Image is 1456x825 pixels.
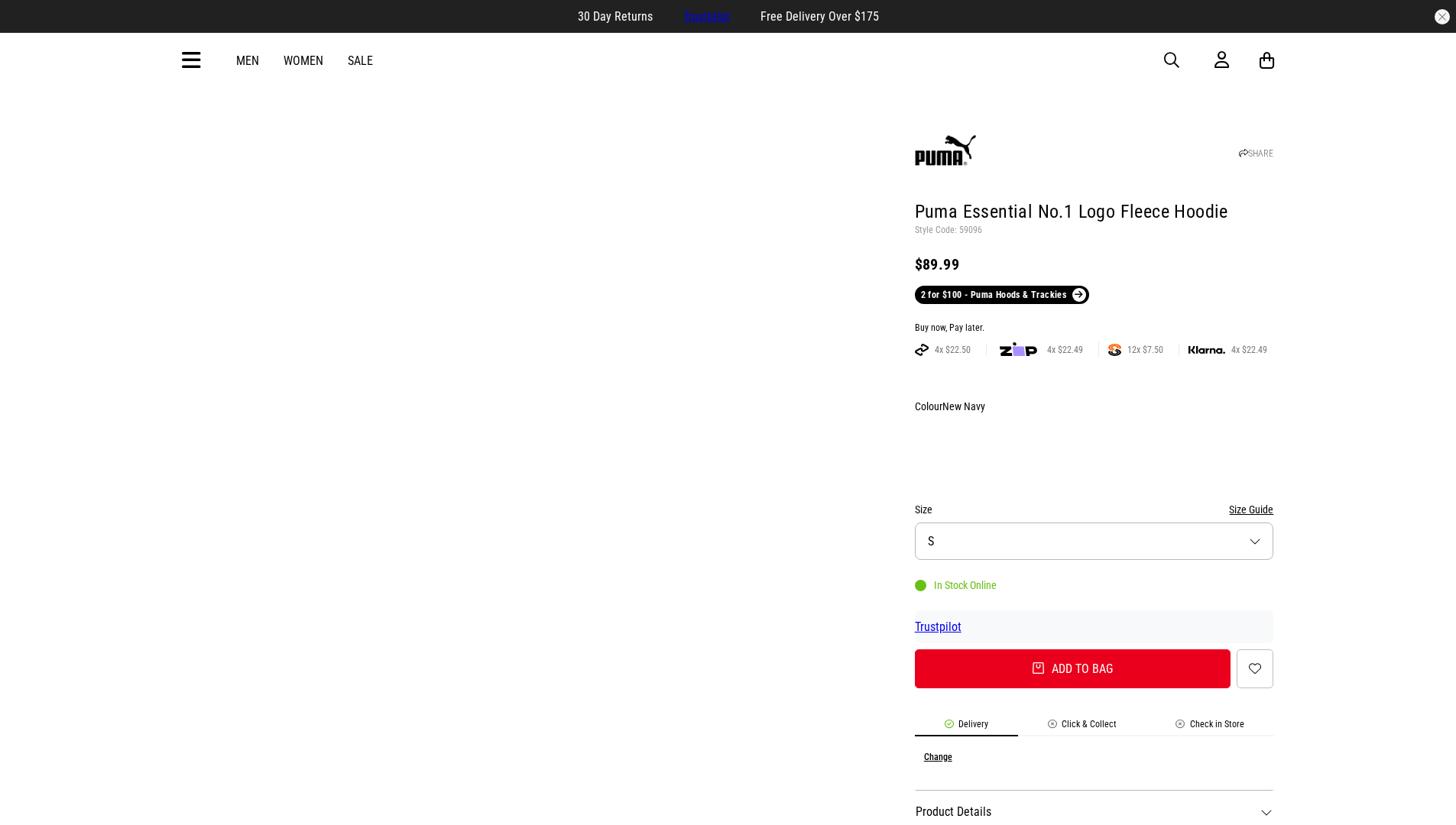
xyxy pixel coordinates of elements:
[1188,346,1225,354] img: KLARNA
[1239,148,1273,159] a: SHARE
[917,422,955,474] img: New Navy
[1225,344,1273,356] span: 4x $22.49
[541,108,892,459] img: Puma Essential No.1 Logo Fleece Hoodie in Blue
[915,200,1274,225] h1: Puma Essential No.1 Logo Fleece Hoodie
[915,397,1274,416] div: Colour
[683,9,730,24] a: Trustpilot
[679,49,780,72] img: Redrat logo
[915,322,1274,335] div: Buy now, Pay later.
[915,286,1089,304] a: 2 for $100 - Puma Hoods & Trackies
[928,534,934,548] span: S
[915,500,1274,519] div: Size
[915,620,961,634] a: Trustpilot
[942,400,985,412] span: New Navy
[1108,344,1121,356] img: SPLITPAY
[578,9,653,24] span: 30 Day Returns
[541,467,892,817] img: Puma Essential No.1 Logo Fleece Hoodie in Blue
[924,752,952,762] button: Change
[183,467,533,817] img: Puma Essential No.1 Logo Fleece Hoodie in Blue
[915,255,1274,273] div: $89.99
[1146,719,1274,736] li: Check in Store
[348,53,373,68] a: Sale
[760,9,879,24] span: Free Delivery Over $175
[284,53,323,68] a: Women
[915,719,1018,736] li: Delivery
[1018,719,1146,736] li: Click & Collect
[915,649,1231,688] button: Add to bag
[915,522,1274,560] button: S
[915,225,1274,237] p: Style Code: 59096
[915,344,929,356] img: AFTERPAY
[236,53,259,68] a: Men
[1121,344,1169,356] span: 12x $7.50
[915,579,997,591] div: In Stock Online
[915,121,976,183] img: Puma
[1229,500,1273,519] button: Size Guide
[1000,342,1037,357] img: zip
[929,344,977,356] span: 4x $22.50
[1041,344,1089,356] span: 4x $22.49
[183,108,533,459] img: Puma Essential No.1 Logo Fleece Hoodie in Blue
